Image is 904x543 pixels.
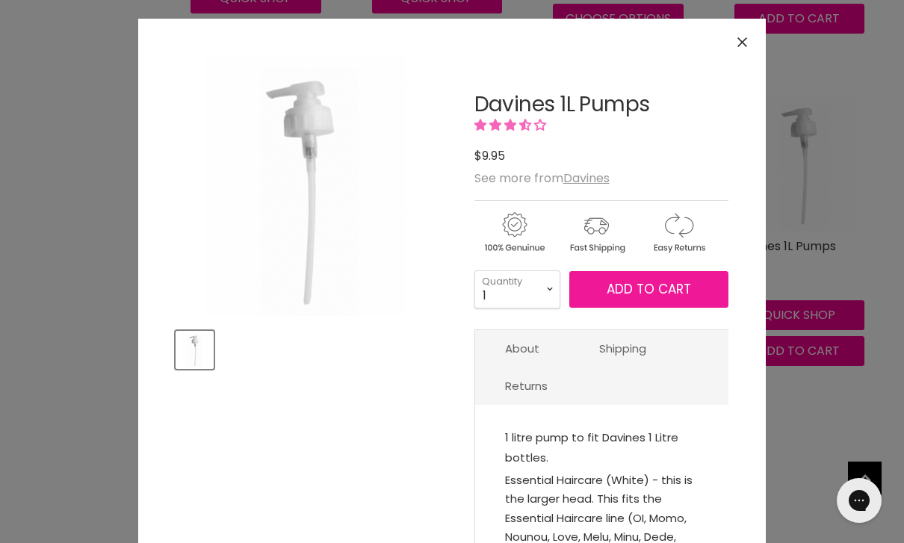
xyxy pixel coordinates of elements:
button: Close [726,26,758,58]
a: Returns [475,367,578,404]
iframe: Gorgias live chat messenger [829,473,889,528]
select: Quantity [474,270,560,308]
button: Add to cart [569,271,728,308]
div: Davines 1L Pumps image. Click or Scroll to Zoom. [176,56,436,316]
img: shipping.gif [557,210,636,255]
img: Davines 1L Pumps [177,332,212,367]
a: Davines 1L Pumps [474,90,650,119]
span: 3.67 stars [474,117,549,134]
a: Shipping [569,330,676,367]
div: Product thumbnails [173,326,438,369]
p: 1 litre pump to fit Davines 1 Litre bottles. [505,427,699,471]
a: About [475,330,569,367]
button: Davines 1L Pumps [176,331,214,369]
a: Davines [563,170,610,187]
img: genuine.gif [474,210,554,255]
span: See more from [474,170,610,187]
span: $9.95 [474,147,505,164]
img: returns.gif [639,210,718,255]
span: Add to cart [607,280,691,298]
